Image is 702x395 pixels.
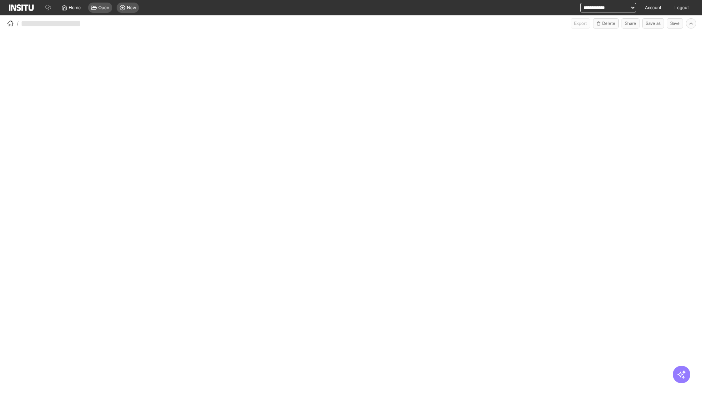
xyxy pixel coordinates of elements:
[642,18,664,29] button: Save as
[571,18,590,29] span: Can currently only export from Insights reports.
[17,20,19,27] span: /
[571,18,590,29] button: Export
[127,5,136,11] span: New
[593,18,619,29] button: Delete
[6,19,19,28] button: /
[622,18,639,29] button: Share
[667,18,683,29] button: Save
[69,5,81,11] span: Home
[9,4,34,11] img: Logo
[98,5,109,11] span: Open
